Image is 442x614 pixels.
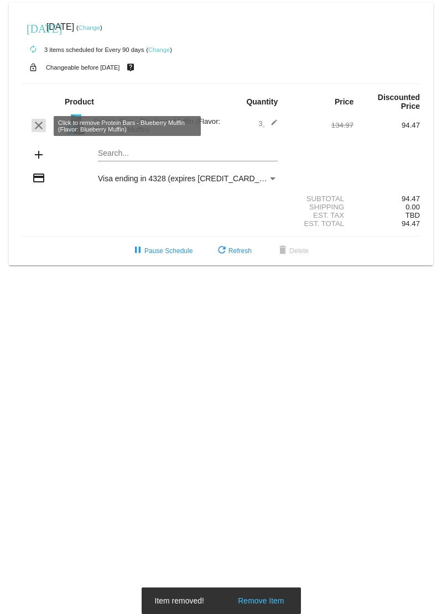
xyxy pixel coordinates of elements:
[335,97,353,106] strong: Price
[264,119,278,132] mat-icon: edit
[146,46,172,53] small: ( )
[215,247,252,255] span: Refresh
[235,595,287,606] button: Remove Item
[276,247,309,255] span: Delete
[131,244,144,258] mat-icon: pause
[27,60,40,75] mat-icon: lock_open
[353,195,420,203] div: 94.47
[79,24,100,31] a: Change
[258,119,278,128] span: 3
[98,174,283,183] span: Visa ending in 4328 (expires [CREDIT_CARD_DATA])
[287,121,353,129] div: 134.97
[122,241,201,261] button: Pause Schedule
[32,119,45,132] mat-icon: clear
[32,148,45,161] mat-icon: add
[405,203,420,211] span: 0.00
[98,174,278,183] mat-select: Payment Method
[405,211,420,219] span: TBD
[27,21,40,34] mat-icon: [DATE]
[215,244,228,258] mat-icon: refresh
[287,195,353,203] div: Subtotal
[287,203,353,211] div: Shipping
[353,121,420,129] div: 94.47
[402,219,420,228] span: 94.47
[124,60,137,75] mat-icon: live_help
[378,93,420,111] strong: Discounted Price
[131,247,193,255] span: Pause Schedule
[27,43,40,56] mat-icon: autorenew
[267,241,318,261] button: Delete
[46,64,120,71] small: Changeable before [DATE]
[89,117,221,134] div: Protein Bars - Blueberry Muffin (Flavor: Blueberry Muffin)
[76,24,102,31] small: ( )
[276,244,289,258] mat-icon: delete
[148,46,170,53] a: Change
[206,241,261,261] button: Refresh
[22,46,144,53] small: 3 items scheduled for Every 90 days
[287,211,353,219] div: Est. Tax
[155,595,288,606] simple-snack-bar: Item removed!
[65,113,87,135] img: Image-1-Carousel-Protein-Bar-BM-transp.png
[246,97,278,106] strong: Quantity
[287,219,353,228] div: Est. Total
[65,97,94,106] strong: Product
[32,171,45,185] mat-icon: credit_card
[98,149,278,158] input: Search...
